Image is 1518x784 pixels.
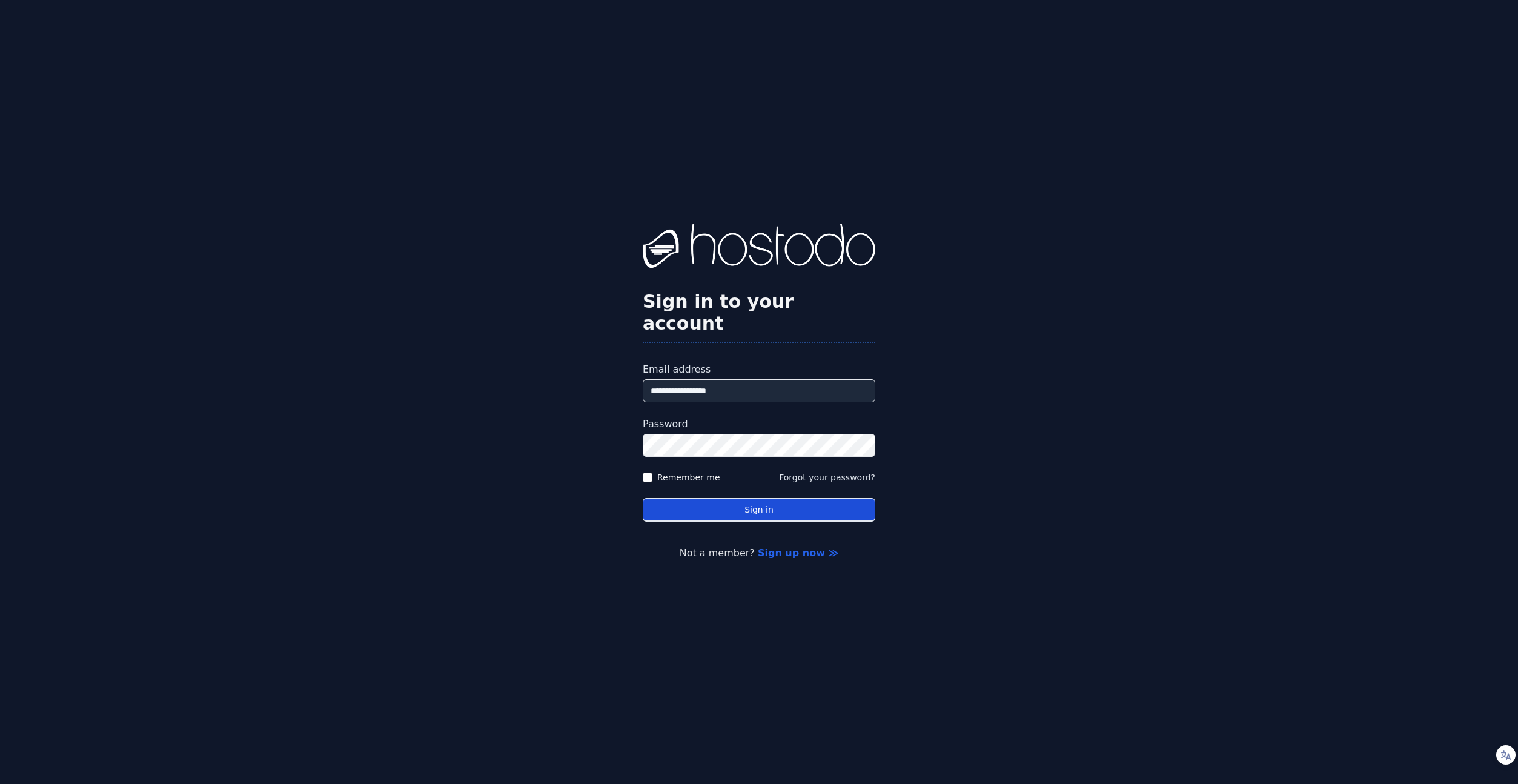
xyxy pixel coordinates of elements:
[657,471,720,483] label: Remember me
[58,546,1460,560] p: Not a member?
[779,471,875,483] button: Forgot your password?
[643,417,875,431] label: Password
[643,291,875,334] h2: Sign in to your account
[643,498,875,522] button: Sign in
[643,224,875,272] img: Hostodo
[758,547,838,559] a: Sign up now ≫
[643,362,875,377] label: Email address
